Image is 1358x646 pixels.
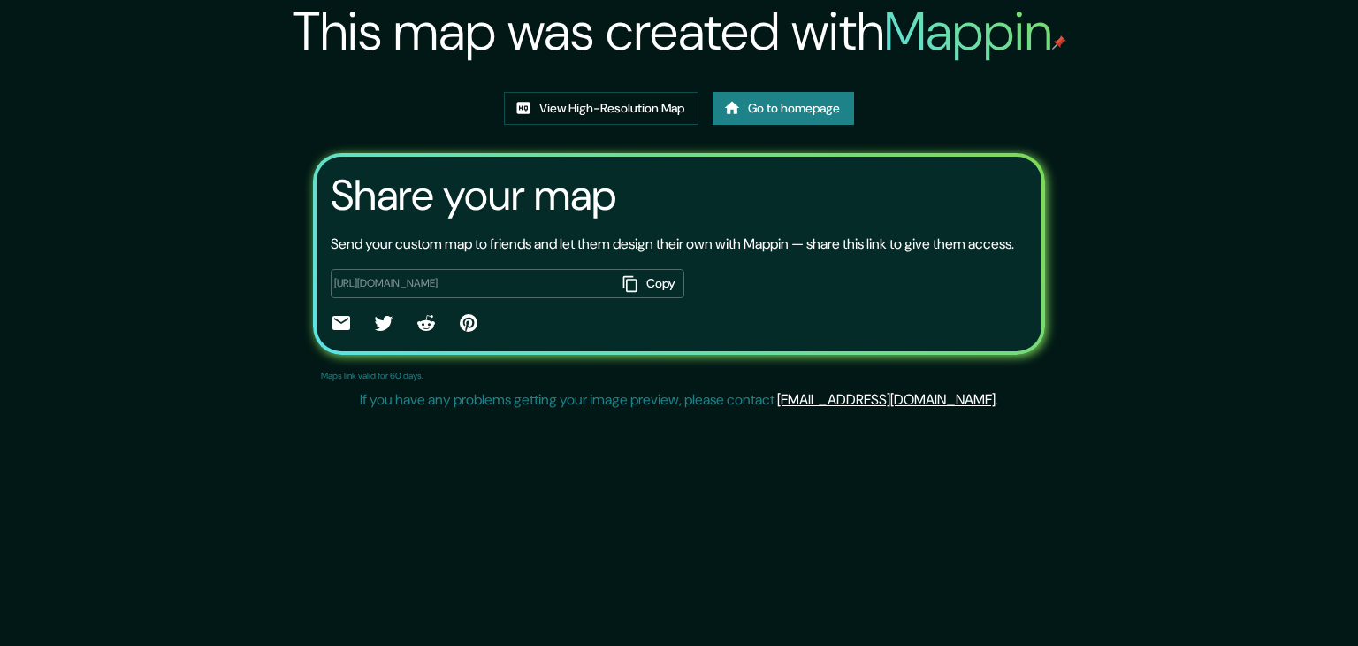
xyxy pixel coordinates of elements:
p: If you have any problems getting your image preview, please contact . [360,389,998,411]
a: View High-Resolution Map [504,92,698,125]
img: mappin-pin [1052,35,1066,50]
button: Copy [615,269,684,298]
a: Go to homepage [713,92,854,125]
p: Send your custom map to friends and let them design their own with Mappin — share this link to gi... [331,234,1014,255]
h3: Share your map [331,171,616,220]
a: [EMAIL_ADDRESS][DOMAIN_NAME] [777,390,996,409]
p: Maps link valid for 60 days. [321,369,423,382]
